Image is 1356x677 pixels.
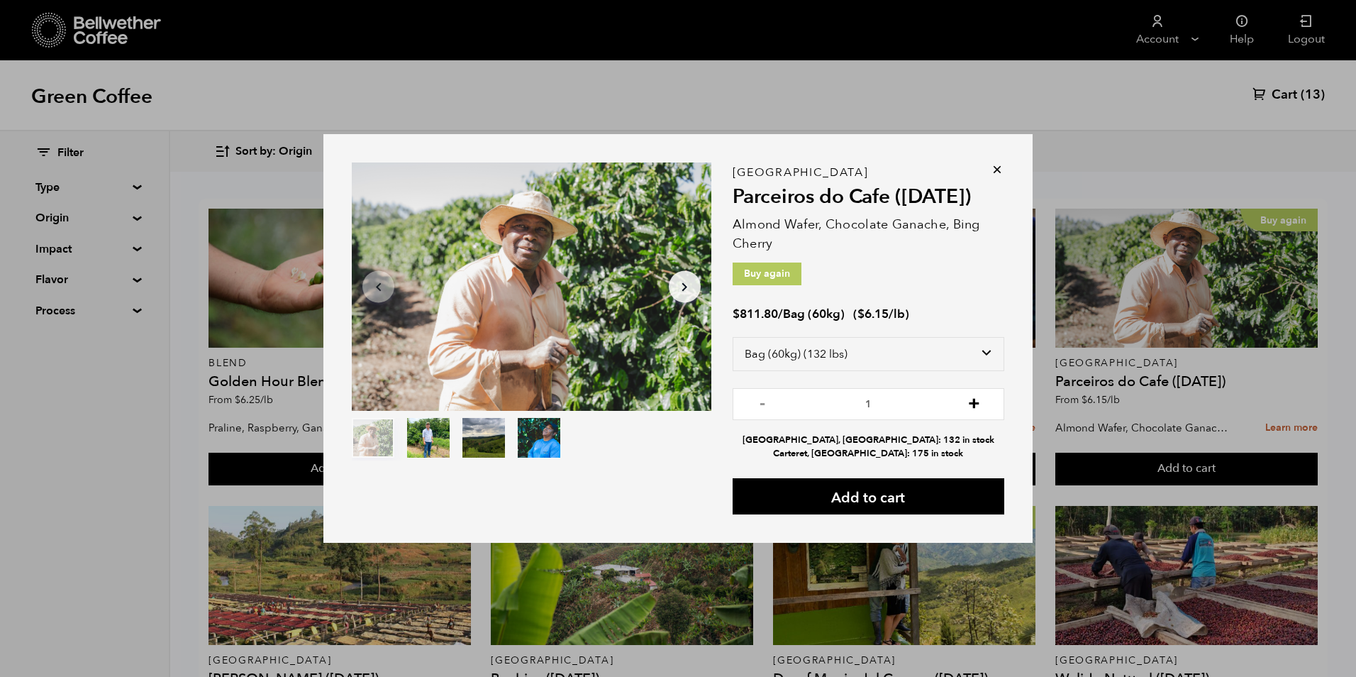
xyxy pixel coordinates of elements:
[733,434,1004,447] li: [GEOGRAPHIC_DATA], [GEOGRAPHIC_DATA]: 132 in stock
[733,447,1004,461] li: Carteret, [GEOGRAPHIC_DATA]: 175 in stock
[733,306,740,322] span: $
[853,306,909,322] span: ( )
[733,215,1004,253] p: Almond Wafer, Chocolate Ganache, Bing Cherry
[778,306,783,322] span: /
[733,185,1004,209] h2: Parceiros do Cafe ([DATE])
[857,306,889,322] bdi: 6.15
[889,306,905,322] span: /lb
[857,306,865,322] span: $
[754,395,772,409] button: -
[733,263,801,285] p: Buy again
[783,306,845,322] span: Bag (60kg)
[965,395,983,409] button: +
[733,306,778,322] bdi: 811.80
[733,478,1004,514] button: Add to cart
